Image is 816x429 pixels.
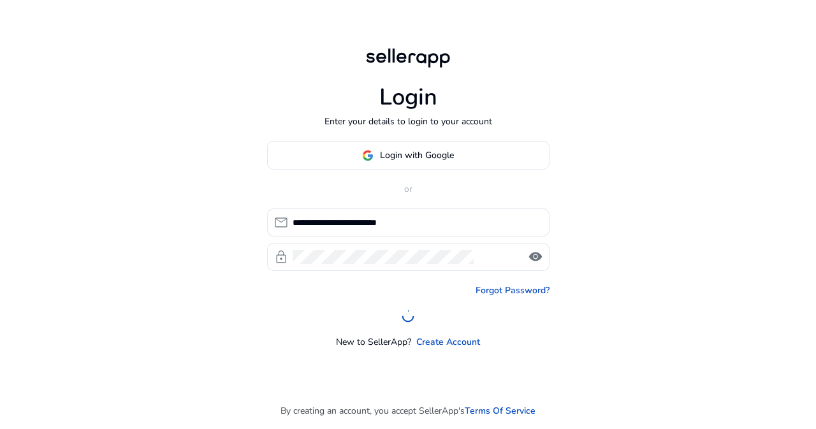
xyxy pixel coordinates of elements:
[267,141,550,170] button: Login with Google
[476,284,550,297] a: Forgot Password?
[273,215,289,230] span: mail
[416,335,480,349] a: Create Account
[465,404,535,418] a: Terms Of Service
[267,182,550,196] p: or
[324,115,492,128] p: Enter your details to login to your account
[362,150,374,161] img: google-logo.svg
[273,249,289,265] span: lock
[528,249,543,265] span: visibility
[336,335,411,349] p: New to SellerApp?
[380,149,454,162] span: Login with Google
[379,84,437,111] h1: Login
